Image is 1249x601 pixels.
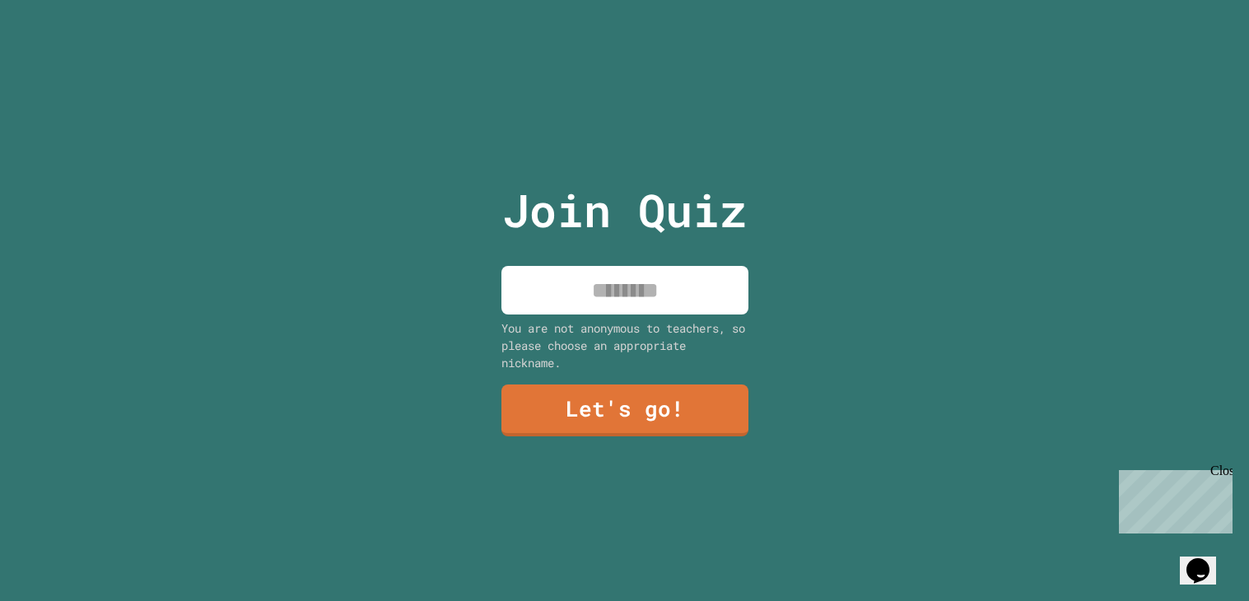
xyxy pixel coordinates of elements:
iframe: chat widget [1180,535,1233,585]
iframe: chat widget [1112,464,1233,533]
p: Join Quiz [502,176,747,245]
div: You are not anonymous to teachers, so please choose an appropriate nickname. [501,319,748,371]
div: Chat with us now!Close [7,7,114,105]
a: Let's go! [501,384,748,436]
